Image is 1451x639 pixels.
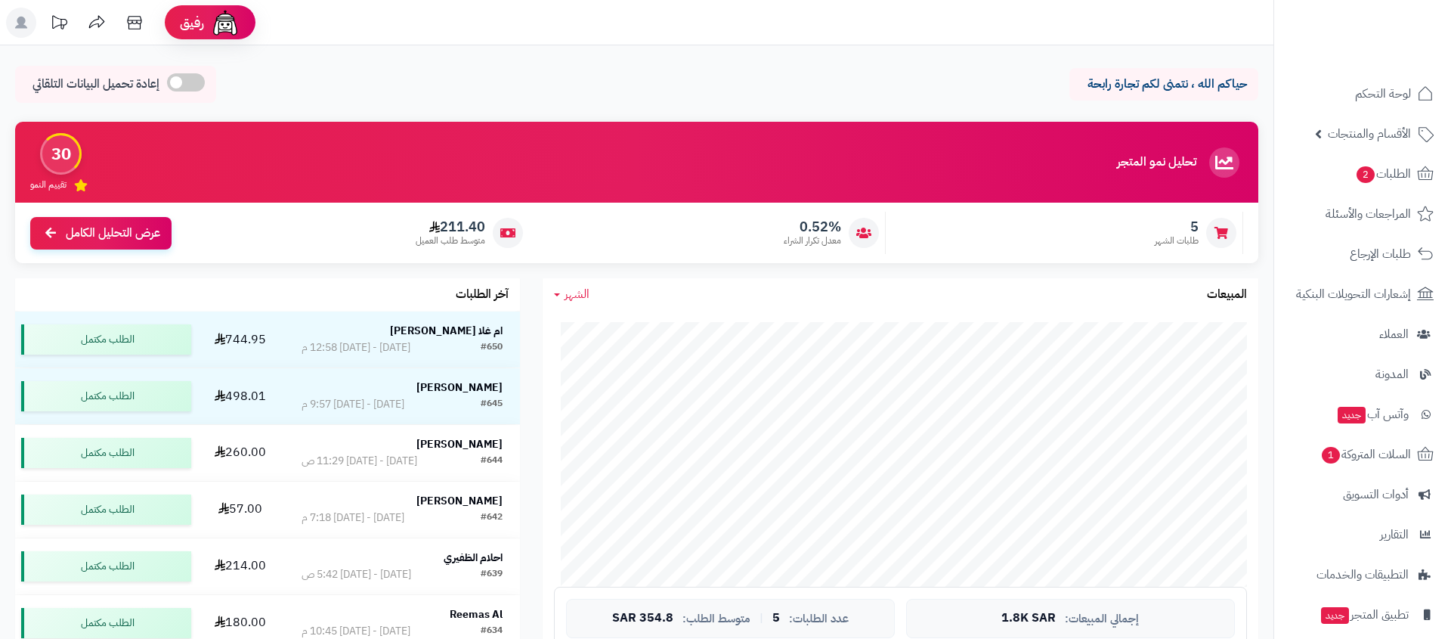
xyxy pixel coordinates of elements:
a: طلبات الإرجاع [1283,236,1442,272]
div: [DATE] - [DATE] 7:18 م [302,510,404,526]
div: الطلب مكتمل [21,608,191,638]
td: 498.01 [197,368,284,424]
span: طلبات الإرجاع [1350,244,1411,265]
a: وآتس آبجديد [1283,396,1442,433]
h3: آخر الطلبات [456,288,509,302]
div: الطلب مكتمل [21,381,191,411]
a: المراجعات والأسئلة [1283,196,1442,232]
div: #634 [481,624,503,639]
div: الطلب مكتمل [21,551,191,582]
div: الطلب مكتمل [21,495,191,525]
img: ai-face.png [210,8,240,38]
div: #642 [481,510,503,526]
div: #644 [481,454,503,469]
span: متوسط طلب العميل [416,234,485,247]
a: أدوات التسويق [1283,476,1442,513]
div: [DATE] - [DATE] 5:42 ص [302,567,411,582]
strong: ام غلا [PERSON_NAME] [390,323,503,339]
h3: المبيعات [1207,288,1247,302]
span: تقييم النمو [30,178,67,191]
span: إعادة تحميل البيانات التلقائي [32,76,159,93]
span: التقارير [1380,524,1409,545]
span: تطبيق المتجر [1320,604,1409,625]
a: التقارير [1283,516,1442,553]
span: طلبات الشهر [1155,234,1199,247]
a: السلات المتروكة1 [1283,436,1442,473]
strong: Reemas Al [450,606,503,622]
span: متوسط الطلب: [682,613,750,625]
span: عرض التحليل الكامل [66,225,160,242]
a: لوحة التحكم [1283,76,1442,112]
a: التطبيقات والخدمات [1283,557,1442,593]
div: الطلب مكتمل [21,324,191,355]
span: 211.40 [416,219,485,235]
span: 2 [1357,166,1375,183]
span: 5 [772,612,780,625]
h3: تحليل نمو المتجر [1117,156,1196,169]
strong: [PERSON_NAME] [416,380,503,395]
span: عدد الطلبات: [789,613,849,625]
span: الطلبات [1355,163,1411,185]
span: إشعارات التحويلات البنكية [1296,284,1411,305]
span: أدوات التسويق [1343,484,1409,505]
div: #645 [481,397,503,412]
span: معدل تكرار الشراء [784,234,841,247]
div: [DATE] - [DATE] 9:57 م [302,397,404,412]
span: جديد [1338,407,1366,423]
a: المدونة [1283,356,1442,392]
span: الشهر [565,285,589,303]
span: 0.52% [784,219,841,235]
a: عرض التحليل الكامل [30,217,172,250]
span: رفيق [180,14,204,32]
span: العملاء [1379,324,1409,345]
td: 214.00 [197,538,284,594]
span: السلات المتروكة [1320,444,1411,465]
a: إشعارات التحويلات البنكية [1283,276,1442,312]
span: الأقسام والمنتجات [1328,123,1411,144]
div: #650 [481,340,503,355]
span: جديد [1321,607,1349,624]
a: تطبيق المتجرجديد [1283,597,1442,633]
span: المراجعات والأسئلة [1326,203,1411,225]
div: #639 [481,567,503,582]
div: [DATE] - [DATE] 11:29 ص [302,454,417,469]
td: 57.00 [197,482,284,538]
span: 5 [1155,219,1199,235]
td: 744.95 [197,312,284,368]
strong: احلام الظفيري [444,550,503,566]
a: العملاء [1283,316,1442,352]
strong: [PERSON_NAME] [416,436,503,452]
p: حياكم الله ، نتمنى لكم تجارة رابحة [1081,76,1247,93]
a: الطلبات2 [1283,156,1442,192]
span: التطبيقات والخدمات [1316,564,1409,585]
a: الشهر [554,286,589,303]
a: تحديثات المنصة [40,8,78,42]
div: [DATE] - [DATE] 10:45 م [302,624,410,639]
td: 260.00 [197,425,284,481]
span: 1 [1322,447,1340,464]
span: 1.8K SAR [1001,612,1056,625]
span: | [760,613,763,624]
span: 354.8 SAR [612,612,673,625]
span: إجمالي المبيعات: [1065,613,1139,625]
div: [DATE] - [DATE] 12:58 م [302,340,410,355]
span: لوحة التحكم [1355,83,1411,104]
strong: [PERSON_NAME] [416,493,503,509]
div: الطلب مكتمل [21,438,191,468]
span: المدونة [1375,364,1409,385]
span: وآتس آب [1336,404,1409,425]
